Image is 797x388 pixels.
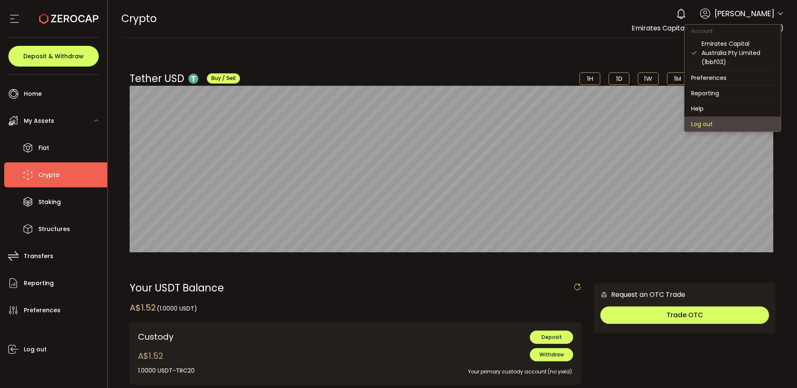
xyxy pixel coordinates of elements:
[24,115,54,127] span: My Assets
[324,361,573,376] div: Your primary custody account (no yield).
[530,348,573,361] button: Withdraw
[667,72,688,85] li: 1M
[211,75,236,82] span: Buy / Sell
[632,23,784,33] span: Emirates Capital Australia Pty Limited (1bbf03)
[600,291,608,298] img: 6nGpN7MZ9FLuBP83NiajKbTRY4UzlzQtBKtCrLLspmCkSvCZHBKvY3NxgQaT5JnOQREvtQ257bXeeSTueZfAPizblJ+Fe8JwA...
[138,366,195,375] div: 1.0000 USDT-TRC20
[38,196,61,208] span: Staking
[667,310,703,320] span: Trade OTC
[38,223,70,235] span: Structures
[138,331,312,343] div: Custody
[24,88,42,100] span: Home
[157,304,197,313] span: (1.0000 USDT)
[138,350,195,375] div: A$1.52
[684,70,781,85] li: Preferences
[38,142,49,154] span: Fiat
[609,72,629,85] li: 1D
[530,331,573,344] button: Deposit
[594,289,685,300] div: Request an OTC Trade
[579,72,600,85] li: 1H
[8,46,99,67] button: Deposit & Withdraw
[702,39,774,67] div: Emirates Capital Australia Pty Limited (1bbf03)
[207,73,240,84] button: Buy / Sell
[24,277,54,289] span: Reporting
[541,333,562,341] span: Deposit
[684,27,719,35] span: Account
[23,53,84,59] span: Deposit & Withdraw
[638,72,659,85] li: 1W
[130,71,240,86] div: Tether USD
[714,8,774,19] span: [PERSON_NAME]
[121,11,157,26] span: Crypto
[539,351,564,358] span: Withdraw
[24,343,47,356] span: Log out
[24,250,53,262] span: Transfers
[684,101,781,116] li: Help
[684,117,781,132] li: Log out
[130,301,197,314] div: A$1.52
[24,304,60,316] span: Preferences
[600,306,769,324] button: Trade OTC
[130,283,582,293] div: Your USDT Balance
[38,169,60,181] span: Crypto
[755,348,797,388] iframe: Chat Widget
[684,86,781,101] li: Reporting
